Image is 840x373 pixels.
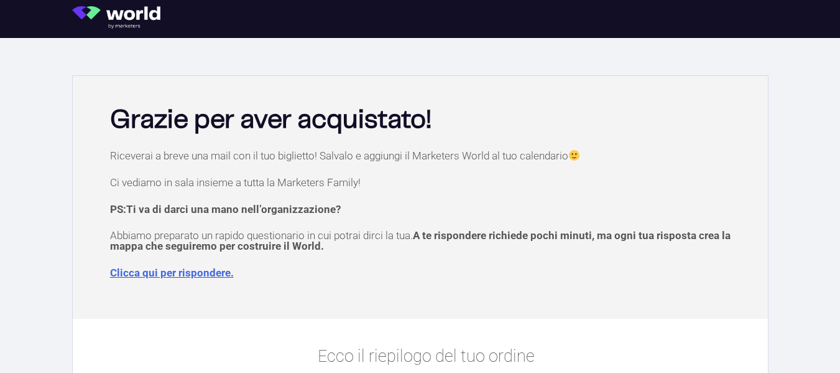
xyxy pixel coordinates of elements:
[110,203,341,215] strong: PS:
[110,177,743,188] p: Ci vediamo in sala insieme a tutta la Marketers Family!
[126,203,341,215] span: Ti va di darci una mano nell’organizzazione?
[110,108,432,133] b: Grazie per aver acquistato!
[110,230,743,252] p: Abbiamo preparato un rapido questionario in cui potrai dirci la tua.
[569,150,579,161] img: 🙂
[110,267,234,279] a: Clicca qui per rispondere.
[110,229,731,252] span: A te rispondere richiede pochi minuti, ma ogni tua risposta crea la mappa che seguiremo per costr...
[116,344,737,369] p: Ecco il riepilogo del tuo ordine
[110,150,743,161] p: Riceverai a breve una mail con il tuo biglietto! Salvalo e aggiungi il Marketers World al tuo cal...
